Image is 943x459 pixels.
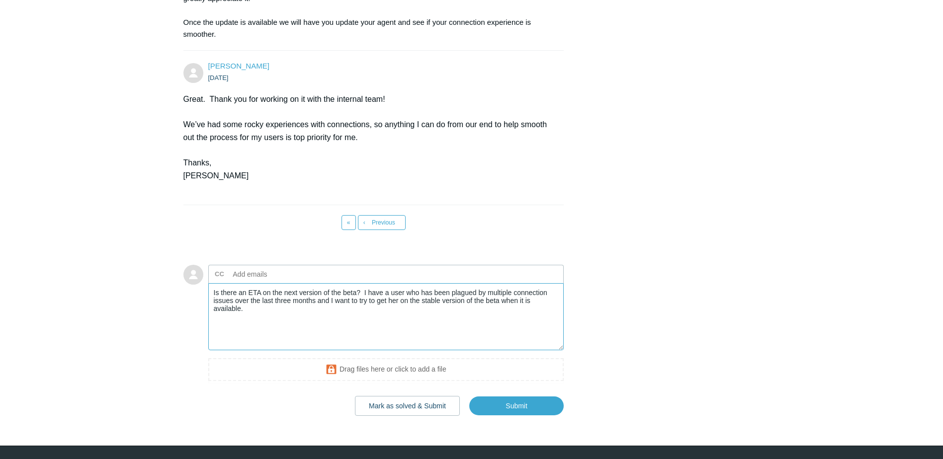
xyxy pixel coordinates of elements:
[355,396,460,416] button: Mark as solved & Submit
[183,118,554,144] p: We’ve had some rocky experiences with connections, so anything I can do from our end to help smoo...
[208,62,269,70] a: [PERSON_NAME]
[183,93,554,106] p: Great. Thank you for working on it with the internal team!
[208,74,229,81] time: 08/15/2025, 10:17
[347,219,350,226] span: «
[469,396,564,415] input: Submit
[372,219,395,226] span: Previous
[229,267,336,282] input: Add emails
[208,283,564,350] textarea: Add your reply
[363,219,365,226] span: ‹
[183,144,554,169] p: Thanks,
[208,62,269,70] span: Ryan Shaffer
[183,169,554,182] p: [PERSON_NAME]
[215,267,224,282] label: CC
[358,215,406,230] a: Previous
